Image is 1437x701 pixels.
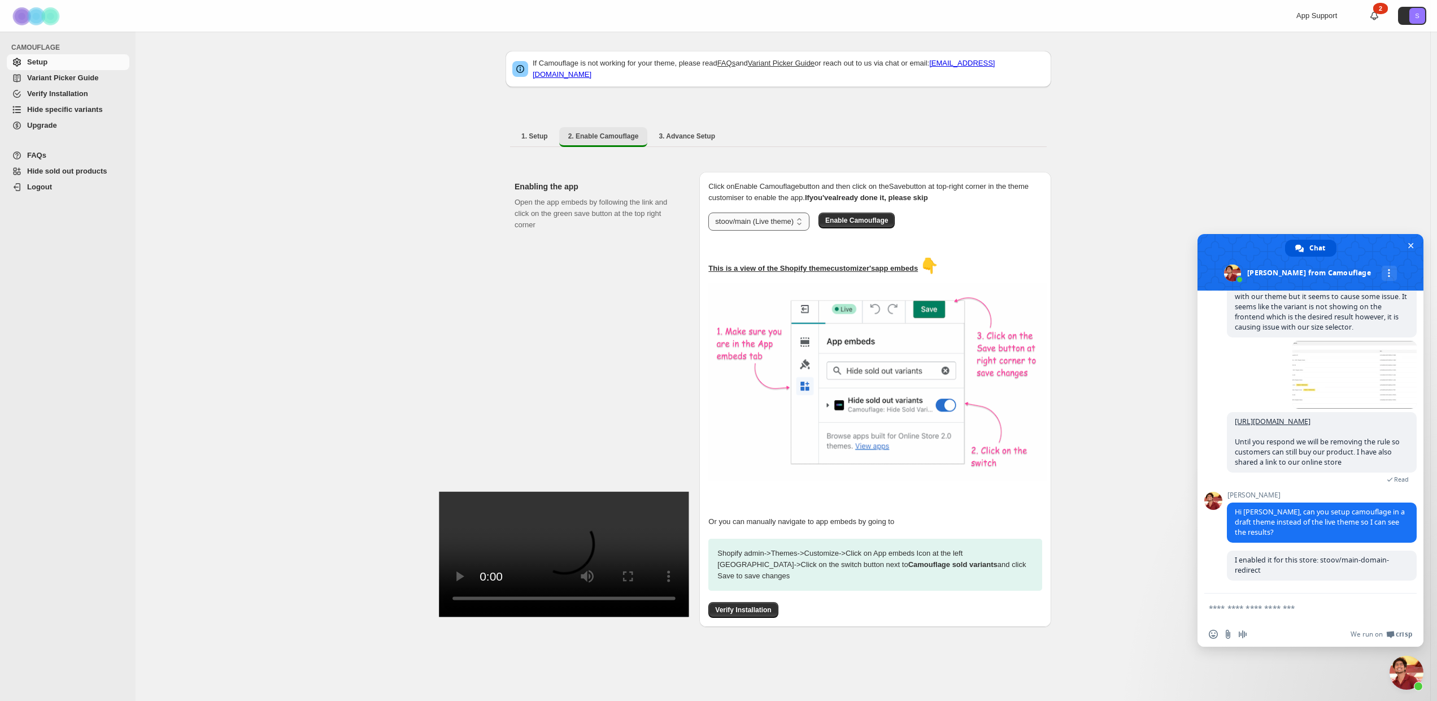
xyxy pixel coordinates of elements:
img: Camouflage [9,1,66,32]
a: FAQs [7,148,129,163]
a: Upgrade [7,118,129,133]
p: Shopify admin -> Themes -> Customize -> Click on App embeds Icon at the left [GEOGRAPHIC_DATA] ->... [708,539,1042,591]
div: 2 [1373,3,1388,14]
a: Verify Installation [7,86,129,102]
span: [PERSON_NAME] [1227,491,1417,499]
span: FAQs [27,151,46,159]
span: Chat [1309,240,1325,257]
span: Logout [27,183,52,191]
span: Upgrade [27,121,57,129]
div: More channels [1382,266,1397,281]
span: Hide sold out products [27,167,107,175]
span: Close chat [1405,240,1417,252]
textarea: Compose your message... [1209,603,1387,613]
span: Hi [PERSON_NAME], can you setup camouflage in a draft theme instead of the live theme so I can se... [1235,507,1405,537]
div: Chat [1285,240,1336,257]
u: This is a view of the Shopify theme customizer's app embeds [708,264,918,272]
img: camouflage-enable [708,283,1047,481]
video: Enable Camouflage in theme app embeds [439,492,689,617]
span: Setup [27,58,47,66]
span: Until you respond we will be removing the rule so customers can still buy our product. I have als... [1235,417,1400,467]
span: We run on [1351,630,1383,639]
span: Crisp [1396,630,1412,639]
b: If you've already done it, please skip [805,193,928,202]
a: Logout [7,179,129,195]
p: Or you can manually navigate to app embeds by going to [708,516,1042,527]
span: Variant Picker Guide [27,73,98,82]
a: [URL][DOMAIN_NAME] [1235,417,1310,426]
p: Click on Enable Camouflage button and then click on the Save button at top-right corner in the th... [708,181,1042,204]
strong: Camouflage sold variants [908,560,998,569]
span: CAMOUFLAGE [11,43,130,52]
span: 👇 [920,257,938,274]
span: App Support [1296,11,1337,20]
a: We run onCrisp [1351,630,1412,639]
span: Verify Installation [27,89,88,98]
a: Hide specific variants [7,102,129,118]
a: FAQs [717,59,736,67]
text: S [1415,12,1419,19]
span: I enabled it for this store: stoov/main-domain-redirect [1235,555,1389,575]
a: Variant Picker Guide [748,59,815,67]
p: If Camouflage is not working for your theme, please read and or reach out to us via chat or email: [533,58,1044,80]
span: Read [1394,475,1409,483]
h2: Enabling the app [515,181,681,192]
span: Enable Camouflage [825,216,888,225]
span: Hide specific variants [27,105,103,114]
span: Send a file [1223,630,1233,639]
span: Avatar with initials S [1409,8,1425,24]
button: Avatar with initials S [1398,7,1426,25]
a: Verify Installation [708,605,778,614]
span: 2. Enable Camouflage [568,132,639,141]
span: 3. Advance Setup [659,132,715,141]
a: 2 [1369,10,1380,21]
span: 1. Setup [521,132,548,141]
a: Enable Camouflage [818,216,895,224]
span: Insert an emoji [1209,630,1218,639]
button: Enable Camouflage [818,213,895,228]
a: Hide sold out products [7,163,129,179]
div: Close chat [1390,656,1423,690]
a: Variant Picker Guide [7,70,129,86]
span: Verify Installation [715,605,771,615]
button: Verify Installation [708,602,778,618]
a: Setup [7,54,129,70]
span: Audio message [1238,630,1247,639]
span: Good morning [PERSON_NAME], we have setup a test to see if the hide specific variant would work w... [1235,271,1407,332]
div: Open the app embeds by following the link and click on the green save button at the top right corner [515,197,681,600]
